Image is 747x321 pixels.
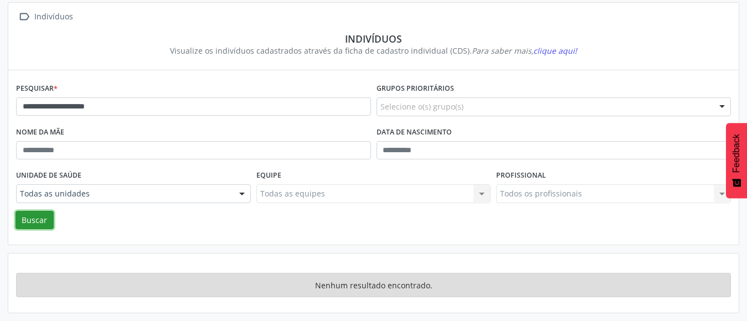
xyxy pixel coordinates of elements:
[16,9,75,25] a:  Indivíduos
[377,80,454,97] label: Grupos prioritários
[16,80,58,97] label: Pesquisar
[731,134,741,173] span: Feedback
[256,167,281,184] label: Equipe
[20,188,228,199] span: Todas as unidades
[32,9,75,25] div: Indivíduos
[380,101,463,112] span: Selecione o(s) grupo(s)
[24,33,723,45] div: Indivíduos
[726,123,747,198] button: Feedback - Mostrar pesquisa
[16,9,32,25] i: 
[16,211,54,230] button: Buscar
[16,273,731,297] div: Nenhum resultado encontrado.
[16,124,64,141] label: Nome da mãe
[496,167,546,184] label: Profissional
[533,45,577,56] span: clique aqui!
[24,45,723,56] div: Visualize os indivíduos cadastrados através da ficha de cadastro individual (CDS).
[16,167,81,184] label: Unidade de saúde
[377,124,452,141] label: Data de nascimento
[472,45,577,56] i: Para saber mais,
